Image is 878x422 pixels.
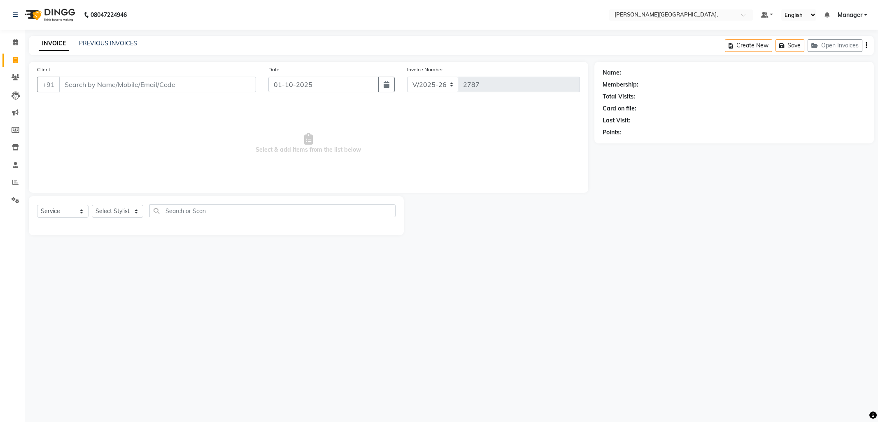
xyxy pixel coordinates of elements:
[268,66,279,73] label: Date
[603,80,638,89] div: Membership:
[79,40,137,47] a: PREVIOUS INVOICES
[603,104,636,113] div: Card on file:
[603,116,630,125] div: Last Visit:
[59,77,256,92] input: Search by Name/Mobile/Email/Code
[91,3,127,26] b: 08047224946
[603,68,621,77] div: Name:
[37,77,60,92] button: +91
[838,11,862,19] span: Manager
[37,102,580,185] span: Select & add items from the list below
[603,92,635,101] div: Total Visits:
[776,39,804,52] button: Save
[808,39,862,52] button: Open Invoices
[603,128,621,137] div: Points:
[725,39,772,52] button: Create New
[39,36,69,51] a: INVOICE
[21,3,77,26] img: logo
[37,66,50,73] label: Client
[407,66,443,73] label: Invoice Number
[149,204,396,217] input: Search or Scan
